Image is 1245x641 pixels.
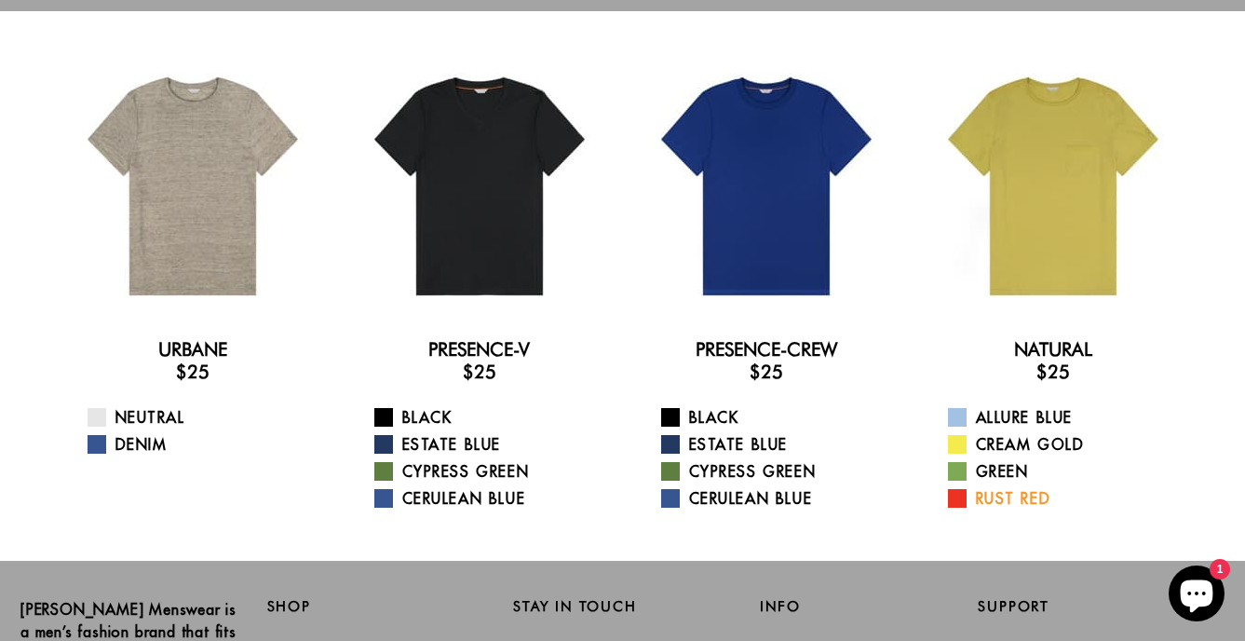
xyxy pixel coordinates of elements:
a: Black [374,406,608,429]
a: Cream Gold [948,433,1182,456]
a: Allure Blue [948,406,1182,429]
inbox-online-store-chat: Shopify online store chat [1163,566,1230,626]
a: Estate Blue [374,433,608,456]
a: Cypress Green [374,460,608,483]
a: Urbane [158,338,227,361]
a: Black [661,406,895,429]
h3: $25 [64,361,321,383]
a: Estate Blue [661,433,895,456]
a: Presence-Crew [696,338,837,361]
h2: Shop [267,598,486,615]
h3: $25 [925,361,1182,383]
h3: $25 [638,361,895,383]
h2: Support [978,598,1225,615]
h2: Stay in Touch [513,598,732,615]
h2: Info [760,598,979,615]
a: Green [948,460,1182,483]
a: Presence-V [428,338,530,361]
a: Cypress Green [661,460,895,483]
a: Cerulean Blue [374,487,608,510]
h3: $25 [351,361,608,383]
a: Natural [1014,338,1092,361]
a: Rust Red [948,487,1182,510]
a: Cerulean Blue [661,487,895,510]
a: Neutral [88,406,321,429]
a: Denim [88,433,321,456]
